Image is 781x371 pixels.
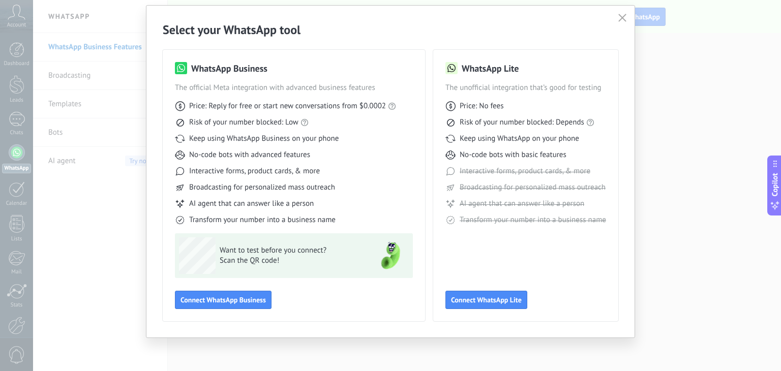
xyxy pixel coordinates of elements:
h2: Select your WhatsApp tool [163,22,618,38]
span: Keep using WhatsApp Business on your phone [189,134,339,144]
span: No-code bots with basic features [460,150,566,160]
button: Connect WhatsApp Business [175,291,272,309]
span: Risk of your number blocked: Low [189,117,298,128]
span: Price: Reply for free or start new conversations from $0.0002 [189,101,386,111]
span: Interactive forms, product cards, & more [460,166,590,176]
span: Copilot [770,173,780,197]
span: Connect WhatsApp Lite [451,296,522,303]
span: Risk of your number blocked: Depends [460,117,584,128]
span: Transform your number into a business name [460,215,606,225]
img: green-phone.png [372,237,409,274]
span: AI agent that can answer like a person [460,199,584,209]
h3: WhatsApp Business [191,62,267,75]
span: Broadcasting for personalized mass outreach [189,182,335,193]
span: No-code bots with advanced features [189,150,310,160]
span: Transform your number into a business name [189,215,336,225]
span: Connect WhatsApp Business [181,296,266,303]
span: Want to test before you connect? [220,245,368,256]
span: Interactive forms, product cards, & more [189,166,320,176]
span: Price: No fees [460,101,503,111]
span: Broadcasting for personalized mass outreach [460,182,606,193]
span: Keep using WhatsApp on your phone [460,134,579,144]
span: The unofficial integration that’s good for testing [445,83,606,93]
span: AI agent that can answer like a person [189,199,314,209]
button: Connect WhatsApp Lite [445,291,527,309]
span: The official Meta integration with advanced business features [175,83,413,93]
h3: WhatsApp Lite [462,62,519,75]
span: Scan the QR code! [220,256,368,266]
